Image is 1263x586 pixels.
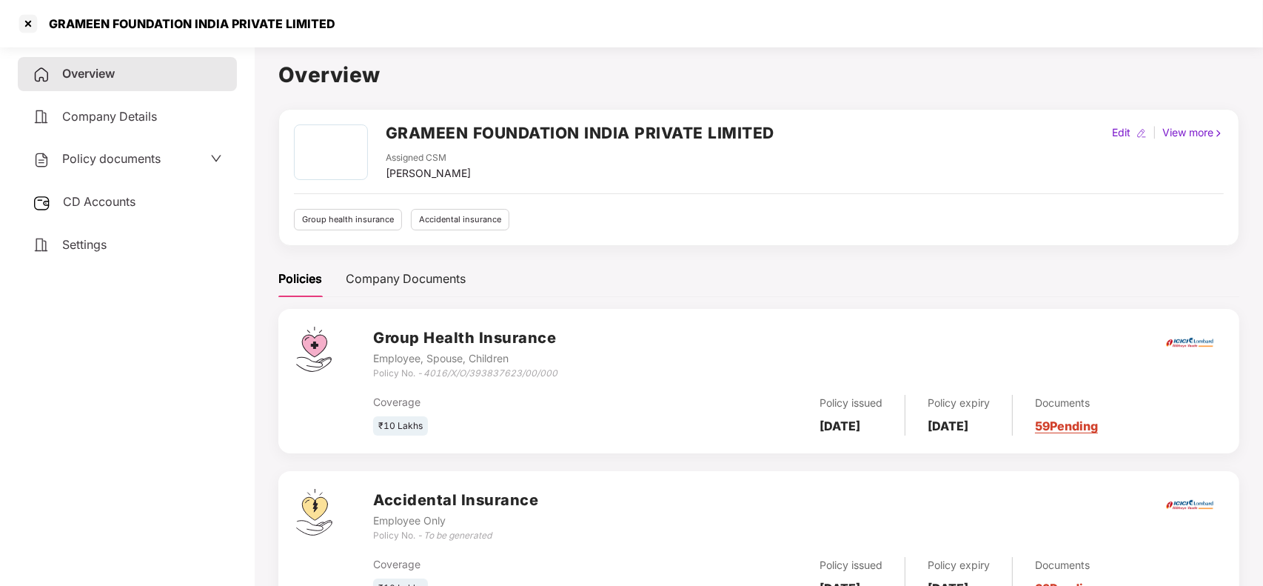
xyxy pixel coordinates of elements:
img: svg+xml;base64,PHN2ZyB4bWxucz0iaHR0cDovL3d3dy53My5vcmcvMjAwMC9zdmciIHdpZHRoPSIyNCIgaGVpZ2h0PSIyNC... [33,66,50,84]
img: svg+xml;base64,PHN2ZyB4bWxucz0iaHR0cDovL3d3dy53My5vcmcvMjAwMC9zdmciIHdpZHRoPSIyNCIgaGVpZ2h0PSIyNC... [33,151,50,169]
div: Employee Only [373,513,538,529]
img: svg+xml;base64,PHN2ZyB4bWxucz0iaHR0cDovL3d3dy53My5vcmcvMjAwMC9zdmciIHdpZHRoPSIyNCIgaGVpZ2h0PSIyNC... [33,108,50,126]
img: editIcon [1136,128,1147,139]
div: View more [1159,124,1227,141]
img: svg+xml;base64,PHN2ZyB4bWxucz0iaHR0cDovL3d3dy53My5vcmcvMjAwMC9zdmciIHdpZHRoPSI0Ny43MTQiIGhlaWdodD... [296,327,332,372]
div: Documents [1035,557,1098,573]
div: Edit [1109,124,1133,141]
i: 4016/X/O/393837623/00/000 [423,367,557,379]
div: [PERSON_NAME] [386,165,471,182]
b: [DATE] [820,419,860,433]
div: Assigned CSM [386,151,471,165]
i: To be generated [423,530,492,541]
img: icici.png [1163,333,1216,352]
div: Policy issued [820,395,882,411]
span: Overview [62,66,115,81]
div: Coverage [373,556,656,573]
img: svg+xml;base64,PHN2ZyB4bWxucz0iaHR0cDovL3d3dy53My5vcmcvMjAwMC9zdmciIHdpZHRoPSIyNCIgaGVpZ2h0PSIyNC... [33,236,50,254]
span: Settings [62,237,107,252]
h3: Accidental Insurance [373,489,538,512]
div: Coverage [373,394,656,410]
h2: GRAMEEN FOUNDATION INDIA PRIVATE LIMITED [386,121,774,145]
div: Policy No. - [373,367,557,381]
span: down [210,153,222,164]
a: 59 Pending [1035,419,1098,433]
img: svg+xml;base64,PHN2ZyB4bWxucz0iaHR0cDovL3d3dy53My5vcmcvMjAwMC9zdmciIHdpZHRoPSI0OS4zMjEiIGhlaWdodD... [296,489,332,536]
div: Policy expiry [928,395,990,411]
span: Company Details [62,109,157,124]
span: CD Accounts [63,194,135,209]
div: Accidental insurance [411,209,509,230]
h3: Group Health Insurance [373,327,557,350]
span: Policy documents [62,151,161,166]
img: svg+xml;base64,PHN2ZyB3aWR0aD0iMjUiIGhlaWdodD0iMjQiIHZpZXdCb3g9IjAgMCAyNSAyNCIgZmlsbD0ibm9uZSIgeG... [33,194,51,212]
img: icici.png [1163,496,1216,514]
div: Documents [1035,395,1098,411]
div: Policy No. - [373,529,538,543]
div: Group health insurance [294,209,402,230]
div: | [1150,124,1159,141]
div: Policies [278,270,322,288]
div: GRAMEEN FOUNDATION INDIA PRIVATE LIMITED [40,16,335,31]
b: [DATE] [928,419,968,433]
img: rightIcon [1213,128,1224,139]
div: Company Documents [346,270,466,288]
div: Policy expiry [928,557,990,573]
h1: Overview [278,59,1239,91]
div: ₹10 Lakhs [373,416,428,436]
div: Policy issued [820,557,882,573]
div: Employee, Spouse, Children [373,350,557,367]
